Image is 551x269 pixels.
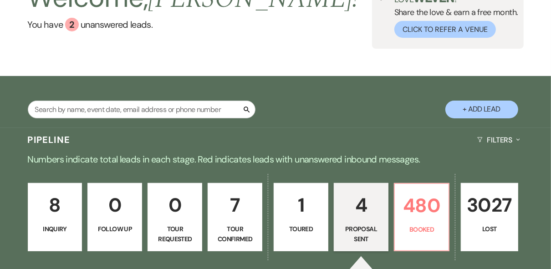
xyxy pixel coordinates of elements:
h3: Pipeline [28,133,71,146]
a: 8Inquiry [28,183,82,251]
a: 0Follow Up [87,183,142,251]
p: 7 [214,190,256,220]
button: Click to Refer a Venue [394,21,496,38]
input: Search by name, event date, email address or phone number [28,101,255,118]
p: Lost [467,224,512,234]
a: 1Toured [274,183,328,251]
p: Toured [280,224,322,234]
p: Inquiry [34,224,77,234]
button: Filters [474,128,523,152]
p: 4 [340,190,383,220]
a: 7Tour Confirmed [208,183,262,251]
p: Proposal Sent [340,224,383,244]
a: 0Tour Requested [148,183,202,251]
button: + Add Lead [445,101,518,118]
a: 4Proposal Sent [334,183,388,251]
p: 0 [153,190,196,220]
p: 3027 [467,190,512,220]
p: 8 [34,190,77,220]
p: Follow Up [93,224,136,234]
a: 3027Lost [461,183,518,251]
p: 480 [400,190,443,221]
p: 0 [93,190,136,220]
p: 1 [280,190,322,220]
div: 2 [65,18,79,31]
p: Tour Confirmed [214,224,256,244]
p: Tour Requested [153,224,196,244]
p: Booked [400,224,443,234]
a: You have 2 unanswered leads. [28,18,359,31]
a: 480Booked [394,183,449,251]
